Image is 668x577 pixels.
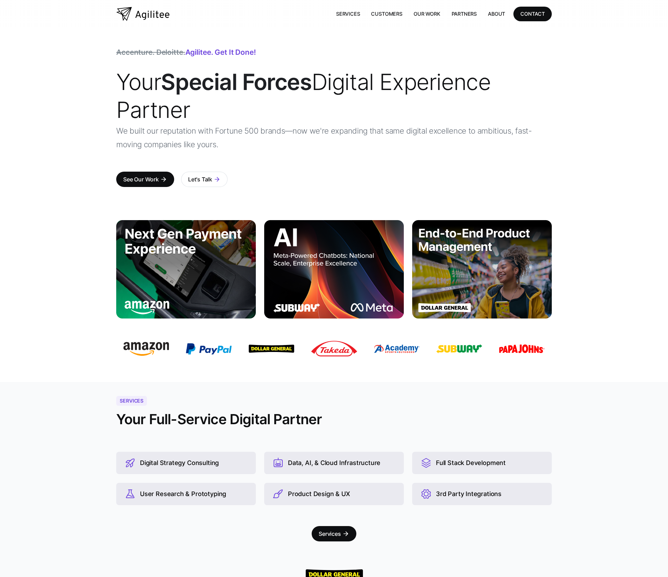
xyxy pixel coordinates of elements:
div: Let's Talk [188,174,212,184]
a: Customers [365,7,408,21]
a: CONTACT [513,7,552,21]
div: 3rd Party Integrations [436,490,502,498]
div: Data, AI, & Cloud Infrastructure [288,459,380,467]
span: Your Digital Experience Partner [116,68,490,123]
div: Services [116,396,147,406]
a: About [482,7,511,21]
div: Agilitee. Get it done! [116,49,256,56]
div: User Research & Prototyping [140,490,226,498]
a: home [116,7,170,21]
a: Partners [446,7,483,21]
h2: Your Full-Service Digital Partner [116,411,322,428]
div: See Our Work [123,174,159,184]
strong: Special Forces [161,68,311,95]
span: Accenture. Deloitte. [116,48,185,57]
div: Product Design & UX [288,490,350,498]
div: arrow_forward [214,176,221,183]
a: Let's Talkarrow_forward [181,172,228,187]
a: Services [331,7,366,21]
div: Services [319,529,341,539]
div: Full Stack Development [436,459,506,467]
div: CONTACT [520,9,545,18]
p: We built our reputation with Fortune 500 brands—now we're expanding that same digital excellence ... [116,124,552,151]
div: arrow_forward [342,530,349,537]
a: See Our Workarrow_forward [116,172,174,187]
a: Our Work [408,7,446,21]
div: arrow_forward [160,176,167,183]
div: Digital Strategy Consulting [140,459,219,467]
a: Servicesarrow_forward [312,526,356,541]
